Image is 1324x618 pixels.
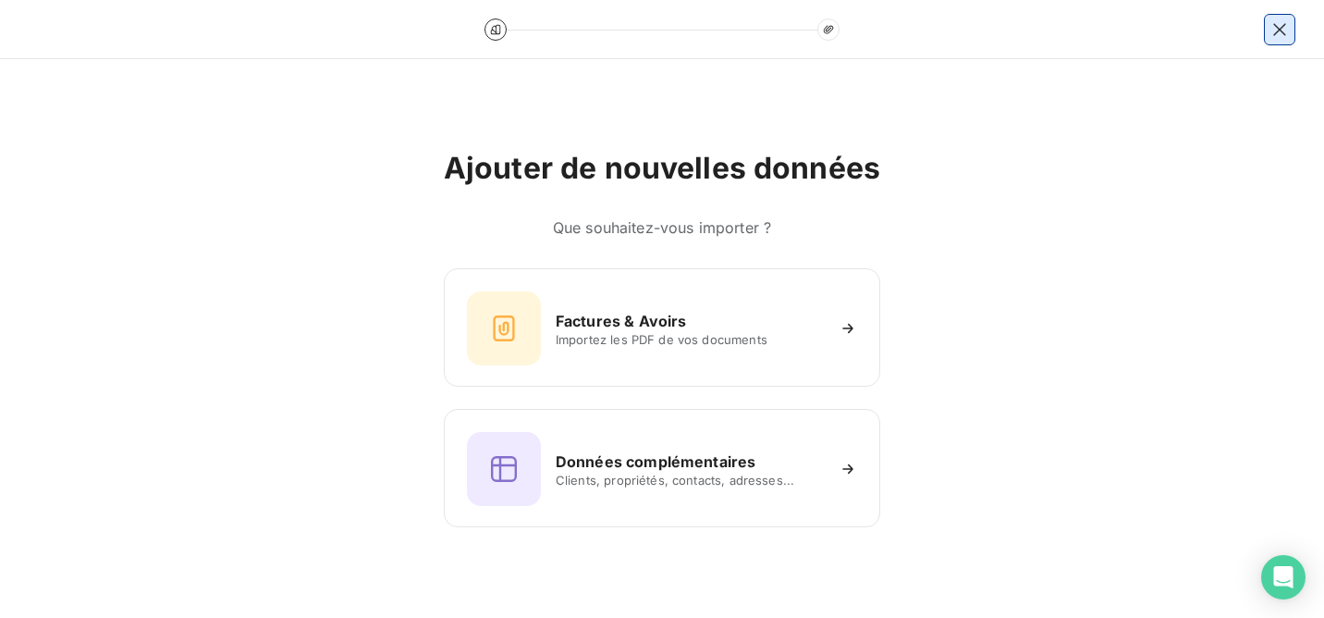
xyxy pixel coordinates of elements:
[444,150,880,187] h2: Ajouter de nouvelles données
[444,216,880,239] h6: Que souhaitez-vous importer ?
[1261,555,1306,599] div: Open Intercom Messenger
[556,451,755,473] h6: Données complémentaires
[556,310,687,332] h6: Factures & Avoirs
[556,332,824,347] span: Importez les PDF de vos documents
[556,473,824,488] span: Clients, propriétés, contacts, adresses...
